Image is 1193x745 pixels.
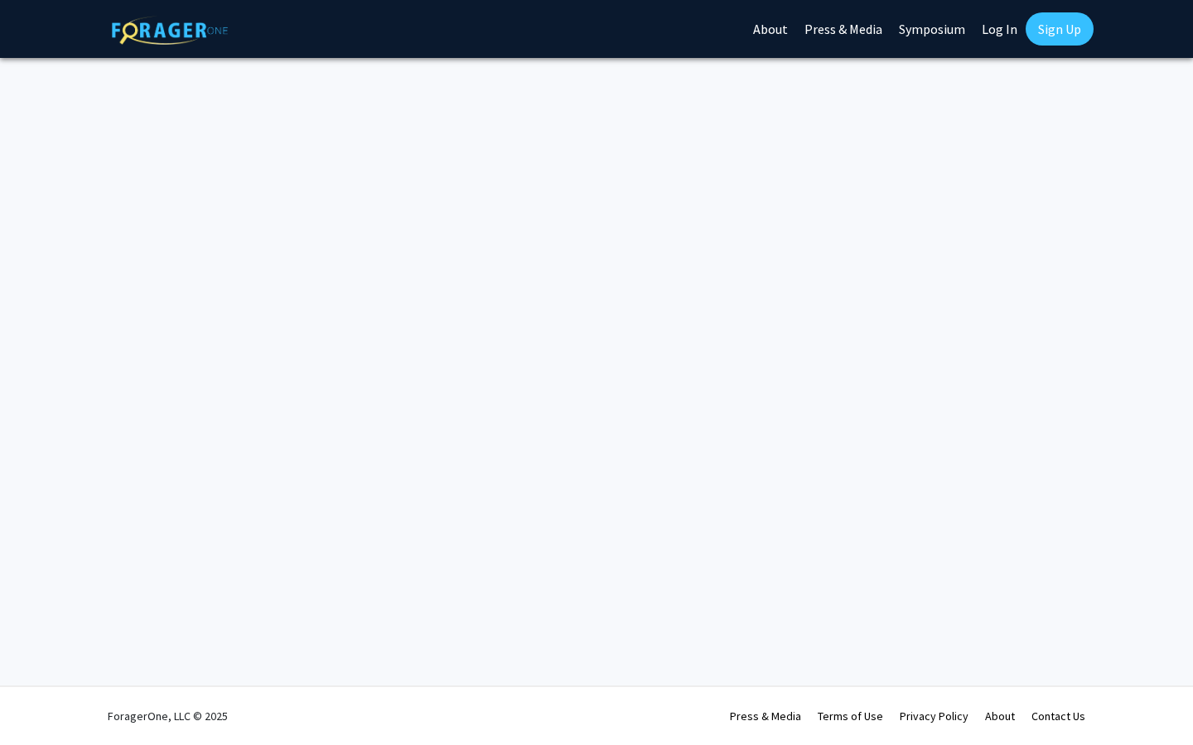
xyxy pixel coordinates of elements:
a: About [985,709,1015,723]
a: Sign Up [1026,12,1094,46]
a: Contact Us [1031,709,1085,723]
a: Terms of Use [818,709,883,723]
a: Privacy Policy [900,709,968,723]
a: Press & Media [730,709,801,723]
div: ForagerOne, LLC © 2025 [108,687,228,745]
img: ForagerOne Logo [112,16,228,45]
